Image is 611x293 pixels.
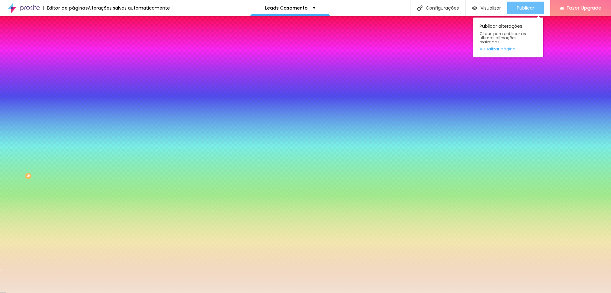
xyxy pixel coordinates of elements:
[466,2,507,14] button: Visualizar
[517,5,534,11] span: Publicar
[480,32,537,44] span: Clique para publicar as ultimas alterações reaizadas
[472,5,477,11] img: view-1.svg
[265,6,308,10] p: Leads Casamento
[417,5,423,11] img: Icone
[473,18,543,57] div: Publicar alterações
[88,6,170,10] div: Alterações salvas automaticamente
[43,6,88,10] div: Editor de páginas
[481,5,501,11] span: Visualizar
[567,5,601,11] span: Fazer Upgrade
[507,2,544,14] button: Publicar
[480,47,537,51] a: Visualizar página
